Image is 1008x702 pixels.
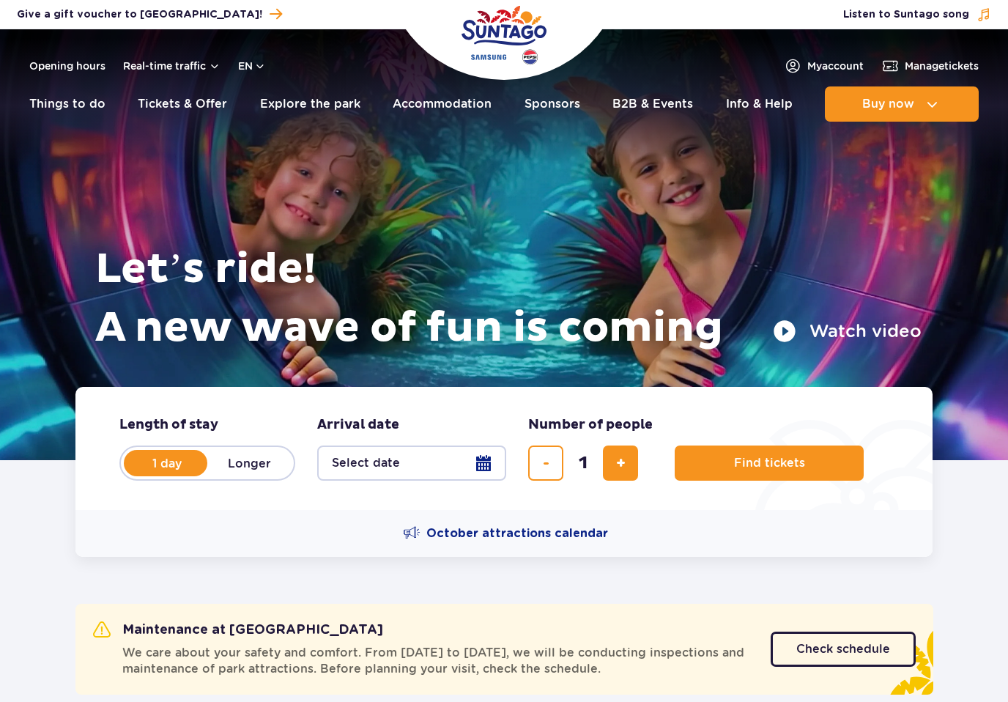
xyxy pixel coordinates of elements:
span: Buy now [862,97,914,111]
a: Tickets & Offer [138,86,227,122]
a: B2B & Events [612,86,693,122]
a: October attractions calendar [403,525,608,542]
span: Length of stay [119,416,218,434]
span: Arrival date [317,416,399,434]
a: Sponsors [525,86,580,122]
input: number of tickets [566,446,601,481]
a: Myaccount [784,57,864,75]
span: Listen to Suntago song [843,7,969,22]
h1: Let’s ride! A new wave of fun is coming [95,240,922,358]
a: Opening hours [29,59,105,73]
span: Manage tickets [905,59,979,73]
button: en [238,59,266,73]
button: Listen to Suntago song [843,7,991,22]
a: Give a gift voucher to [GEOGRAPHIC_DATA]! [17,4,282,24]
label: 1 day [125,448,209,479]
a: Things to do [29,86,105,122]
h2: Maintenance at [GEOGRAPHIC_DATA] [93,621,383,639]
span: We care about your safety and comfort. From [DATE] to [DATE], we will be conducting inspections a... [122,645,753,677]
span: Find tickets [734,457,805,470]
span: Check schedule [796,643,890,655]
a: Managetickets [881,57,979,75]
form: Planning your visit to Park of Poland [75,387,933,510]
span: Number of people [528,416,653,434]
button: Watch video [773,319,922,343]
span: October attractions calendar [426,525,608,542]
button: Real-time traffic [123,60,220,72]
button: Find tickets [675,446,864,481]
a: Explore the park [260,86,360,122]
button: Select date [317,446,506,481]
a: Info & Help [726,86,793,122]
button: Buy now [825,86,979,122]
span: My account [807,59,864,73]
span: Give a gift voucher to [GEOGRAPHIC_DATA]! [17,7,262,22]
button: remove ticket [528,446,563,481]
button: add ticket [603,446,638,481]
a: Check schedule [771,632,916,667]
a: Accommodation [393,86,492,122]
label: Longer [207,448,291,479]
